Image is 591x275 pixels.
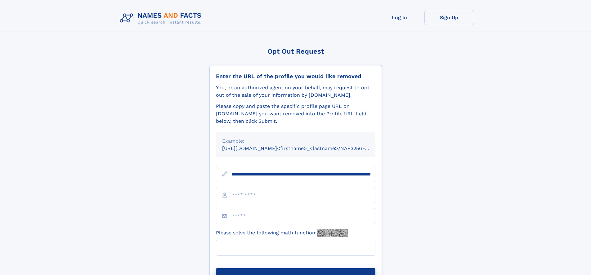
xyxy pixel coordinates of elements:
[117,10,207,27] img: Logo Names and Facts
[222,145,387,151] small: [URL][DOMAIN_NAME]<firstname>_<lastname>/NAF325G-xxxxxxxx
[209,47,382,55] div: Opt Out Request
[375,10,424,25] a: Log In
[216,84,375,99] div: You, or an authorized agent on your behalf, may request to opt-out of the sale of your informatio...
[216,103,375,125] div: Please copy and paste the specific profile page URL on [DOMAIN_NAME] you want removed into the Pr...
[216,73,375,80] div: Enter the URL of the profile you would like removed
[222,137,369,145] div: Example:
[424,10,474,25] a: Sign Up
[216,229,348,237] label: Please solve the following math function:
